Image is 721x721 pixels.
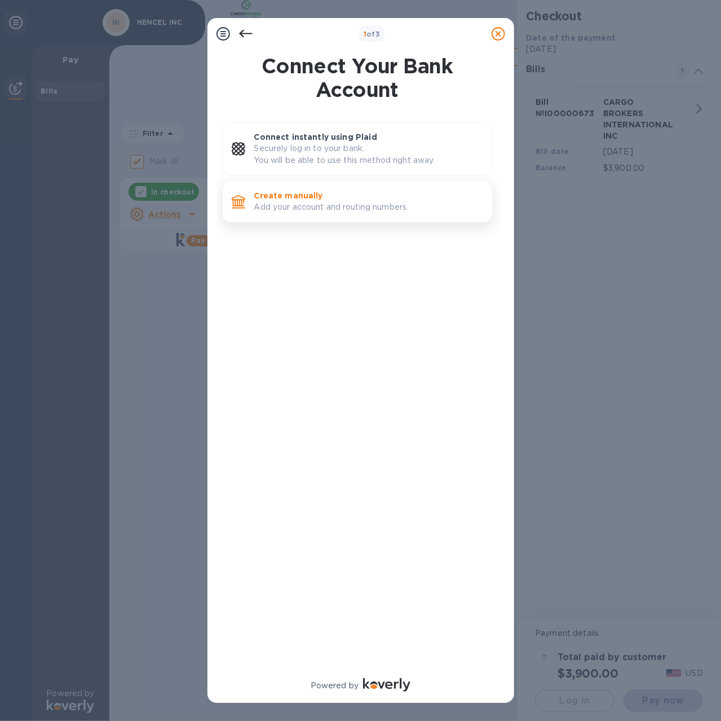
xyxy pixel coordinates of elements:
[254,190,483,201] p: Create manually
[254,201,483,213] p: Add your account and routing numbers.
[311,680,359,692] p: Powered by
[364,30,366,38] span: 1
[254,143,483,166] p: Securely log in to your bank. You will be able to use this method right away.
[363,678,410,692] img: Logo
[218,54,497,101] h1: Connect Your Bank Account
[254,131,483,143] p: Connect instantly using Plaid
[364,30,381,38] b: of 3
